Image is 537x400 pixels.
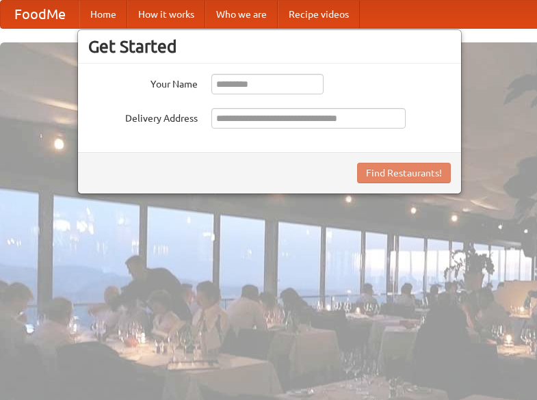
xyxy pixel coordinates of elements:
[278,1,360,28] a: Recipe videos
[88,108,198,125] label: Delivery Address
[88,36,451,57] h3: Get Started
[205,1,278,28] a: Who we are
[357,163,451,183] button: Find Restaurants!
[88,74,198,91] label: Your Name
[79,1,127,28] a: Home
[1,1,79,28] a: FoodMe
[127,1,205,28] a: How it works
